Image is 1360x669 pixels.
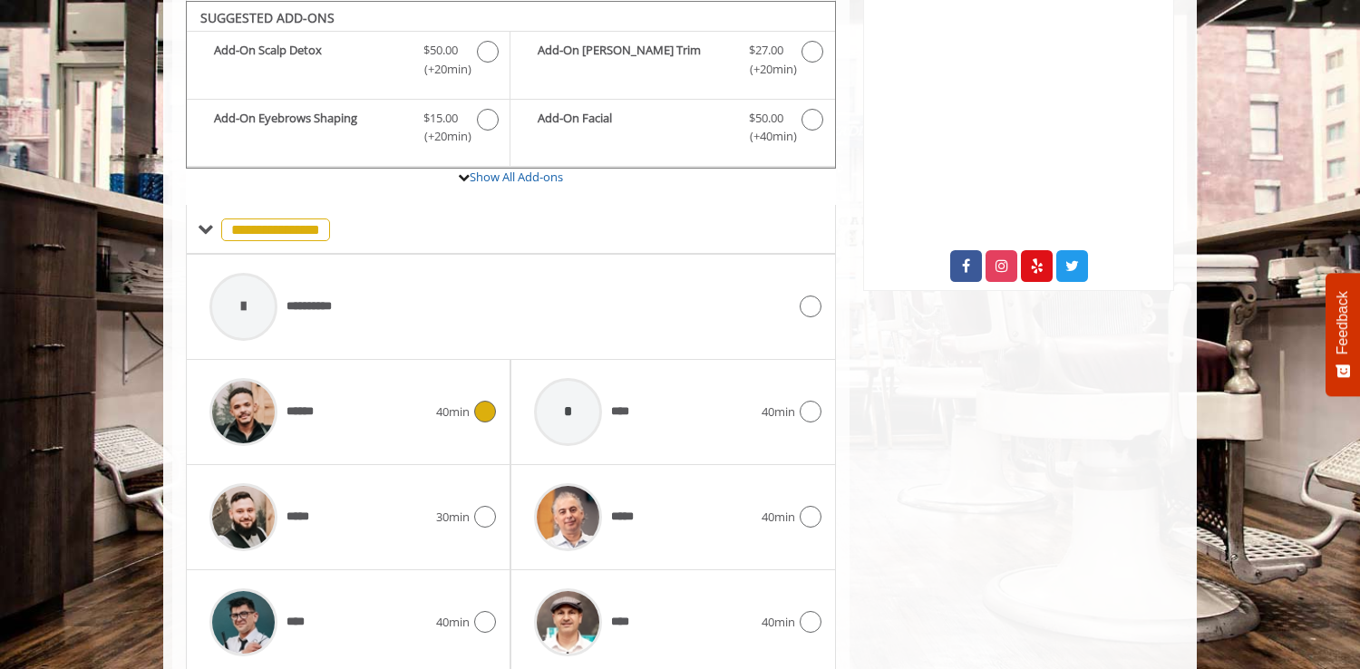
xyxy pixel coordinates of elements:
[436,613,470,632] span: 40min
[470,169,563,185] a: Show All Add-ons
[749,109,783,128] span: $50.00
[414,60,468,79] span: (+20min )
[196,41,500,83] label: Add-On Scalp Detox
[214,109,405,147] b: Add-On Eyebrows Shaping
[762,613,795,632] span: 40min
[1335,291,1351,354] span: Feedback
[436,508,470,527] span: 30min
[423,41,458,60] span: $50.00
[423,109,458,128] span: $15.00
[214,41,405,79] b: Add-On Scalp Detox
[739,60,792,79] span: (+20min )
[739,127,792,146] span: (+40min )
[538,41,730,79] b: Add-On [PERSON_NAME] Trim
[762,402,795,422] span: 40min
[196,109,500,151] label: Add-On Eyebrows Shaping
[749,41,783,60] span: $27.00
[538,109,730,147] b: Add-On Facial
[520,41,825,83] label: Add-On Beard Trim
[200,9,335,26] b: SUGGESTED ADD-ONS
[414,127,468,146] span: (+20min )
[1326,273,1360,396] button: Feedback - Show survey
[520,109,825,151] label: Add-On Facial
[186,1,836,170] div: Scissor Cut Add-onS
[436,402,470,422] span: 40min
[762,508,795,527] span: 40min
